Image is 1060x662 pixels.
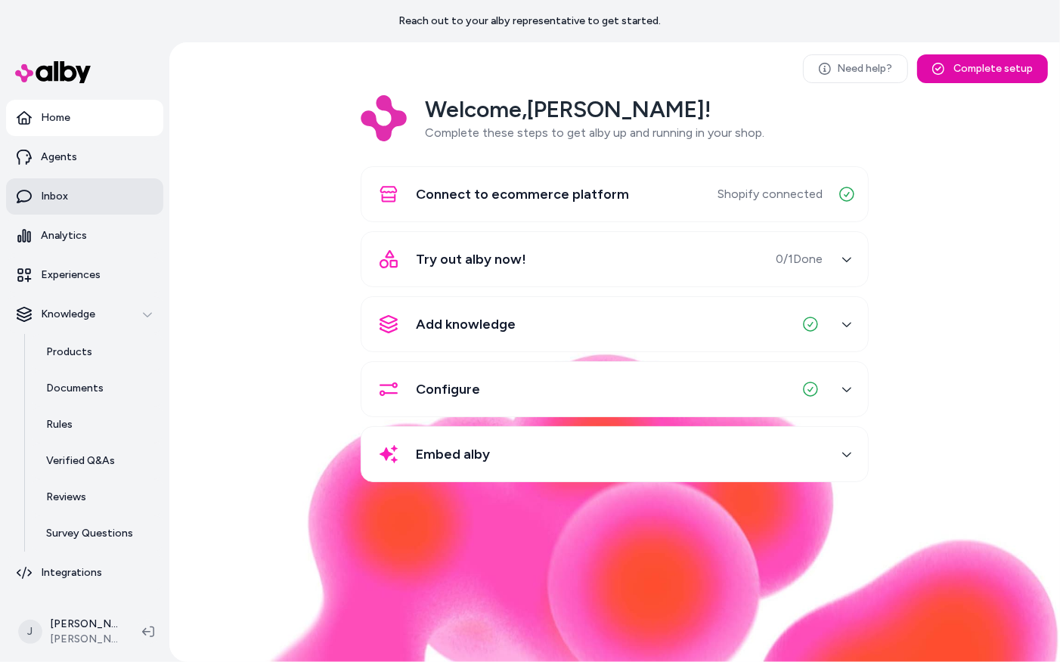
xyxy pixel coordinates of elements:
p: Inbox [41,189,68,204]
span: [PERSON_NAME] Prod [50,632,118,647]
p: Survey Questions [46,526,133,541]
a: Analytics [6,218,163,254]
button: Try out alby now!0/1Done [370,241,859,277]
a: Reviews [31,479,163,515]
p: Products [46,345,92,360]
p: Experiences [41,268,101,283]
span: J [18,620,42,644]
a: Agents [6,139,163,175]
p: Agents [41,150,77,165]
span: Embed alby [416,444,490,465]
span: Shopify connected [718,185,823,203]
button: Configure [370,371,859,407]
span: Complete these steps to get alby up and running in your shop. [425,125,764,140]
img: Logo [361,95,407,141]
p: Rules [46,417,73,432]
a: Experiences [6,257,163,293]
button: Complete setup [917,54,1048,83]
button: J[PERSON_NAME][PERSON_NAME] Prod [9,608,130,656]
p: Reach out to your alby representative to get started. [399,14,662,29]
a: Survey Questions [31,515,163,552]
span: Configure [416,379,480,400]
p: Analytics [41,228,87,243]
button: Knowledge [6,296,163,333]
p: Integrations [41,565,102,580]
a: Documents [31,370,163,407]
a: Products [31,334,163,370]
p: Documents [46,381,104,396]
span: 0 / 1 Done [776,250,823,268]
img: alby Logo [15,61,91,83]
img: alby Bubble [169,353,1060,662]
button: Embed alby [370,436,859,472]
p: Knowledge [41,307,95,322]
span: Connect to ecommerce platform [416,184,629,205]
a: Need help? [803,54,908,83]
span: Add knowledge [416,314,516,335]
a: Home [6,100,163,136]
p: Verified Q&As [46,453,115,469]
p: [PERSON_NAME] [50,617,118,632]
button: Connect to ecommerce platformShopify connected [370,176,859,212]
button: Add knowledge [370,306,859,342]
h2: Welcome, [PERSON_NAME] ! [425,95,764,124]
a: Verified Q&As [31,443,163,479]
a: Integrations [6,555,163,591]
p: Reviews [46,490,86,505]
span: Try out alby now! [416,249,526,270]
a: Inbox [6,178,163,215]
p: Home [41,110,70,125]
a: Rules [31,407,163,443]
